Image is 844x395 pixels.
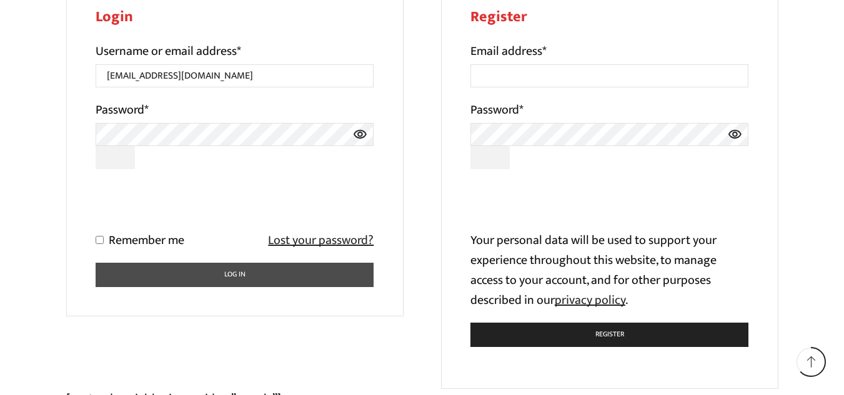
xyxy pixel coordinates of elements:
[470,100,524,120] label: Password
[555,290,625,311] a: privacy policy
[470,8,749,26] h2: Register
[470,146,510,169] button: Show password
[96,8,374,26] h2: Login
[470,41,547,61] label: Email address
[96,100,149,120] label: Password
[268,230,374,250] a: Lost your password?
[96,182,285,230] iframe: reCAPTCHA
[470,230,749,310] p: Your personal data will be used to support your experience throughout this website, to manage acc...
[96,146,136,169] button: Show password
[470,323,749,347] button: Register
[96,236,104,244] input: Remember me
[470,182,660,230] iframe: reCAPTCHA
[96,41,241,61] label: Username or email address
[109,230,184,251] span: Remember me
[96,263,374,287] button: Log in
